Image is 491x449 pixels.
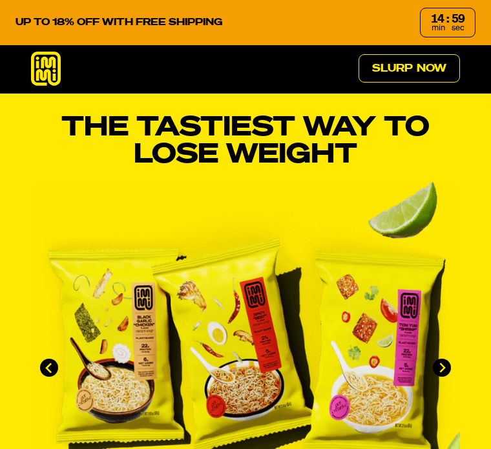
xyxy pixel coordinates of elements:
[452,24,465,32] span: sec
[31,114,460,168] h1: THE TASTIEST WAY TO LOSE WEIGHT
[452,14,465,25] div: 59
[359,54,460,83] a: Slurp Now
[433,359,451,377] button: Next slide
[16,17,223,28] p: UP TO 18% OFF WITH FREE SHIPPING
[446,14,449,25] div: :
[431,14,444,25] div: 14
[40,359,58,377] button: Go to last slide
[432,24,445,32] span: min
